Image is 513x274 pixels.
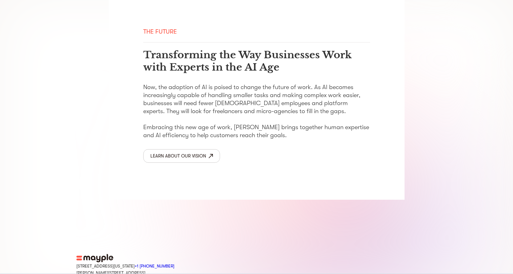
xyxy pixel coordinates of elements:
img: mayple-logo [76,254,113,262]
div: The Future [143,29,370,35]
a: Call Mayple [135,264,174,268]
a: Learn about our vision [143,149,220,163]
h3: Transforming the Way Businesses Work with Experts in the AI Age [143,49,370,73]
div: Learn about our vision [150,152,206,160]
p: Now, the adoption of AI is poised to change the future of work. As AI becomes increasingly capabl... [143,83,370,139]
span: Upgrade [2,7,18,12]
